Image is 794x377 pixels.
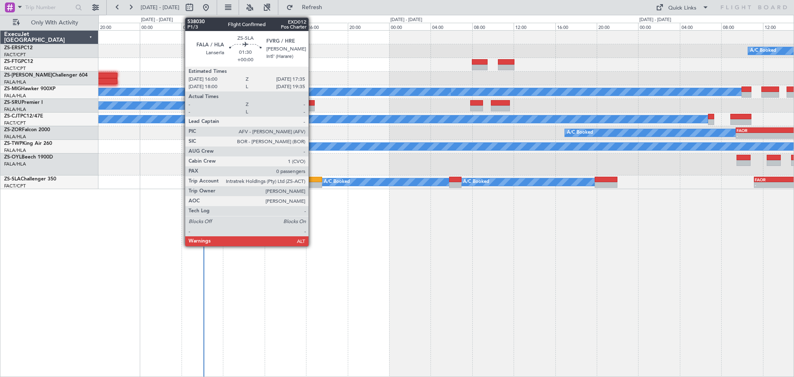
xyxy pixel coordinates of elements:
[254,79,286,84] div: -
[4,100,43,105] a: ZS-SRUPremier I
[4,86,55,91] a: ZS-MIGHawker 900XP
[4,106,26,113] a: FALA/HLA
[282,1,332,14] button: Refresh
[4,52,26,58] a: FACT/CPT
[4,86,21,91] span: ZS-MIG
[597,23,638,30] div: 20:00
[348,23,389,30] div: 20:00
[4,155,53,160] a: ZS-OYLBeech 1900D
[140,23,181,30] div: 00:00
[4,73,88,78] a: ZS-[PERSON_NAME]Challenger 604
[4,46,21,50] span: ZS-ERS
[22,20,87,26] span: Only With Activity
[182,23,223,30] div: 04:00
[750,45,776,57] div: A/C Booked
[668,4,696,12] div: Quick Links
[4,177,21,182] span: ZS-SLA
[4,155,22,160] span: ZS-OYL
[222,73,254,78] div: DGAA
[638,23,679,30] div: 00:00
[4,127,50,132] a: ZS-ZORFalcon 2000
[721,23,763,30] div: 08:00
[4,141,52,146] a: ZS-TWPKing Air 260
[4,59,33,64] a: ZS-FTGPC12
[265,23,306,30] div: 12:00
[4,120,26,126] a: FACT/CPT
[4,161,26,167] a: FALA/HLA
[261,140,287,153] div: A/C Booked
[463,176,489,188] div: A/C Booked
[25,1,73,14] input: Trip Number
[4,100,22,105] span: ZS-SRU
[652,1,713,14] button: Quick Links
[222,79,254,84] div: -
[472,23,514,30] div: 08:00
[4,65,26,72] a: FACT/CPT
[755,177,784,182] div: FAOR
[4,127,22,132] span: ZS-ZOR
[4,46,33,50] a: ZS-ERSPC12
[4,79,26,85] a: FALA/HLA
[680,23,721,30] div: 04:00
[4,73,52,78] span: ZS-[PERSON_NAME]
[295,5,330,10] span: Refresh
[4,114,43,119] a: ZS-CJTPC12/47E
[4,177,56,182] a: ZS-SLAChallenger 350
[567,127,593,139] div: A/C Booked
[4,183,26,189] a: FACT/CPT
[4,114,20,119] span: ZS-CJT
[390,17,422,24] div: [DATE] - [DATE]
[324,176,350,188] div: A/C Booked
[306,23,347,30] div: 16:00
[98,23,140,30] div: 20:00
[430,23,472,30] div: 04:00
[4,147,26,154] a: FALA/HLA
[4,141,22,146] span: ZS-TWP
[4,93,26,99] a: FALA/HLA
[254,73,286,78] div: FALA
[389,23,430,30] div: 00:00
[755,182,784,187] div: -
[223,23,264,30] div: 08:00
[4,59,21,64] span: ZS-FTG
[514,23,555,30] div: 12:00
[9,16,90,29] button: Only With Activity
[555,23,597,30] div: 16:00
[141,17,173,24] div: [DATE] - [DATE]
[141,4,179,11] span: [DATE] - [DATE]
[4,134,26,140] a: FALA/HLA
[639,17,671,24] div: [DATE] - [DATE]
